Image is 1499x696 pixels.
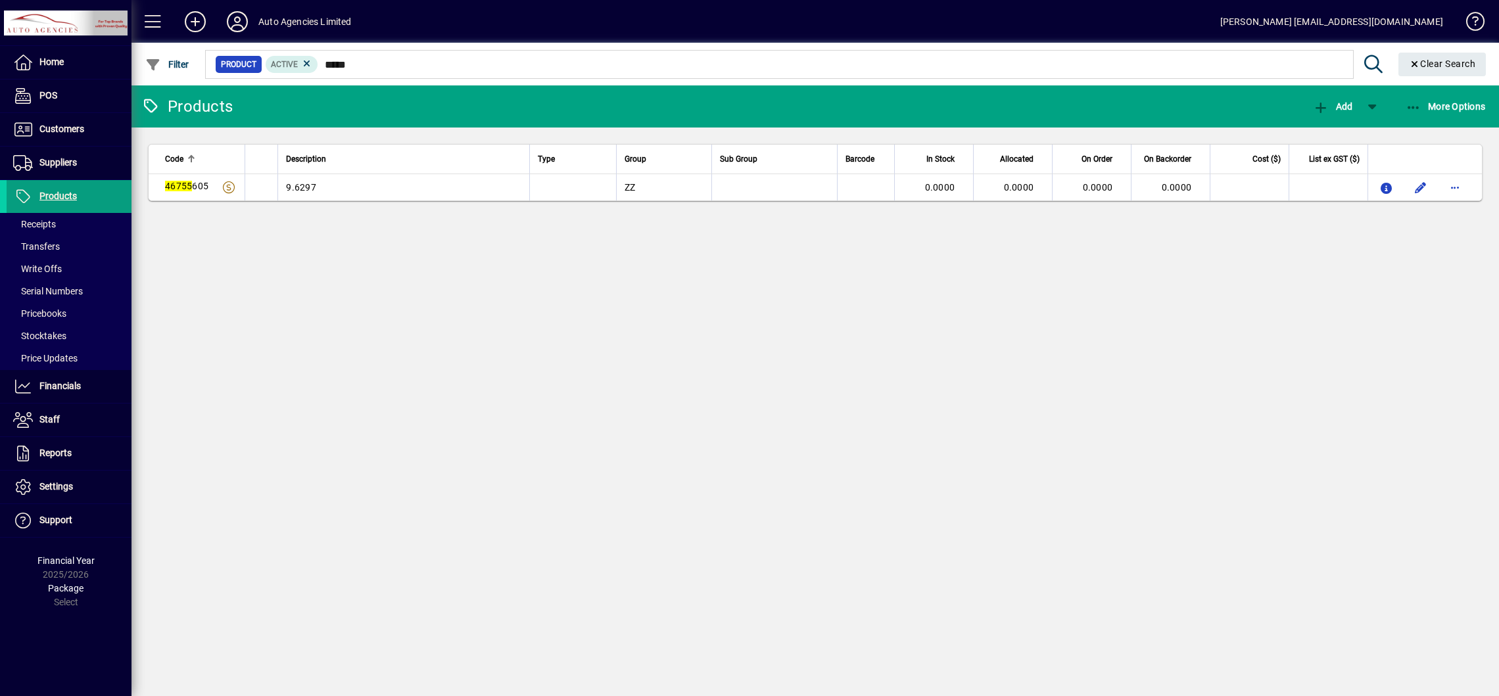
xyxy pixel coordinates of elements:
[1456,3,1483,45] a: Knowledge Base
[1082,152,1112,166] span: On Order
[37,555,95,566] span: Financial Year
[7,147,131,179] a: Suppliers
[39,90,57,101] span: POS
[13,308,66,319] span: Pricebooks
[13,241,60,252] span: Transfers
[145,59,189,70] span: Filter
[925,182,955,193] span: 0.0000
[1162,182,1192,193] span: 0.0000
[7,213,131,235] a: Receipts
[286,182,316,193] span: 9.6297
[39,381,81,391] span: Financials
[221,58,256,71] span: Product
[982,152,1045,166] div: Allocated
[216,10,258,34] button: Profile
[1310,95,1356,118] button: Add
[1252,152,1281,166] span: Cost ($)
[13,286,83,296] span: Serial Numbers
[7,46,131,79] a: Home
[39,191,77,201] span: Products
[39,157,77,168] span: Suppliers
[1402,95,1489,118] button: More Options
[625,152,646,166] span: Group
[903,152,966,166] div: In Stock
[39,448,72,458] span: Reports
[141,96,233,117] div: Products
[7,80,131,112] a: POS
[1004,182,1034,193] span: 0.0000
[1398,53,1487,76] button: Clear
[7,325,131,347] a: Stocktakes
[165,181,192,191] em: 46755
[1409,58,1476,69] span: Clear Search
[48,583,83,593] span: Package
[7,235,131,258] a: Transfers
[720,152,829,166] div: Sub Group
[142,53,193,76] button: Filter
[7,113,131,146] a: Customers
[1000,152,1034,166] span: Allocated
[165,152,183,166] span: Code
[165,181,208,191] span: 605
[165,152,237,166] div: Code
[1083,182,1113,193] span: 0.0000
[845,152,874,166] span: Barcode
[39,414,60,425] span: Staff
[1410,177,1431,198] button: Edit
[7,347,131,369] a: Price Updates
[1060,152,1124,166] div: On Order
[7,280,131,302] a: Serial Numbers
[13,264,62,274] span: Write Offs
[538,152,608,166] div: Type
[258,11,352,32] div: Auto Agencies Limited
[926,152,955,166] span: In Stock
[39,481,73,492] span: Settings
[286,152,326,166] span: Description
[720,152,757,166] span: Sub Group
[39,57,64,67] span: Home
[1406,101,1486,112] span: More Options
[7,404,131,436] a: Staff
[1309,152,1360,166] span: List ex GST ($)
[1144,152,1191,166] span: On Backorder
[538,152,555,166] span: Type
[13,353,78,363] span: Price Updates
[1444,177,1465,198] button: More options
[7,370,131,403] a: Financials
[7,437,131,470] a: Reports
[7,504,131,537] a: Support
[1313,101,1352,112] span: Add
[13,219,56,229] span: Receipts
[845,152,886,166] div: Barcode
[7,302,131,325] a: Pricebooks
[1220,11,1443,32] div: [PERSON_NAME] [EMAIL_ADDRESS][DOMAIN_NAME]
[174,10,216,34] button: Add
[286,152,521,166] div: Description
[7,471,131,503] a: Settings
[266,56,318,73] mat-chip: Activation Status: Active
[39,515,72,525] span: Support
[625,152,703,166] div: Group
[1139,152,1203,166] div: On Backorder
[7,258,131,280] a: Write Offs
[39,124,84,134] span: Customers
[13,331,66,341] span: Stocktakes
[271,60,298,69] span: Active
[625,182,636,193] span: ZZ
